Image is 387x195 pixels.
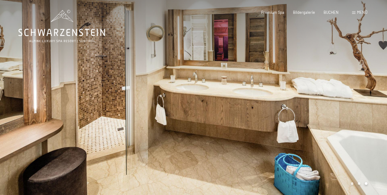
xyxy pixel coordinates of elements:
[324,10,339,15] a: BUCHEN
[357,10,367,15] span: Menü
[261,10,284,15] a: Premium Spa
[293,10,315,15] a: Bildergalerie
